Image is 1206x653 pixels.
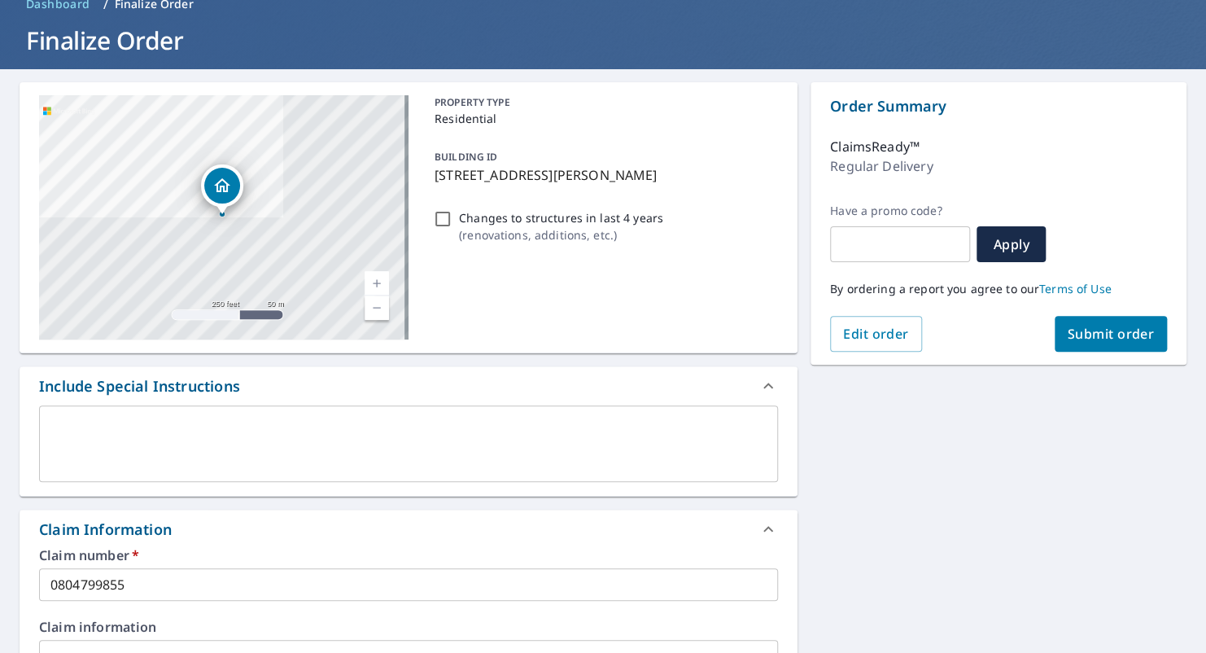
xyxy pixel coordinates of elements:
[830,95,1167,117] p: Order Summary
[365,296,389,320] a: Current Level 17, Zoom Out
[20,366,797,405] div: Include Special Instructions
[435,95,771,110] p: PROPERTY TYPE
[20,510,797,549] div: Claim Information
[830,282,1167,296] p: By ordering a report you agree to our
[39,620,778,633] label: Claim information
[1039,281,1112,296] a: Terms of Use
[830,137,920,156] p: ClaimsReady™
[39,549,778,562] label: Claim number
[830,316,922,352] button: Edit order
[20,24,1186,57] h1: Finalize Order
[830,156,933,176] p: Regular Delivery
[843,325,909,343] span: Edit order
[201,164,243,215] div: Dropped pin, building 1, Residential property, 2506 Frances Ave Saint Louis, MO 63114
[1068,325,1155,343] span: Submit order
[435,165,771,185] p: [STREET_ADDRESS][PERSON_NAME]
[435,150,497,164] p: BUILDING ID
[39,375,240,397] div: Include Special Instructions
[435,110,771,127] p: Residential
[977,226,1046,262] button: Apply
[830,204,970,218] label: Have a promo code?
[365,271,389,296] a: Current Level 17, Zoom In
[39,519,172,541] div: Claim Information
[1055,316,1168,352] button: Submit order
[990,235,1033,253] span: Apply
[459,226,663,243] p: ( renovations, additions, etc. )
[459,209,663,226] p: Changes to structures in last 4 years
